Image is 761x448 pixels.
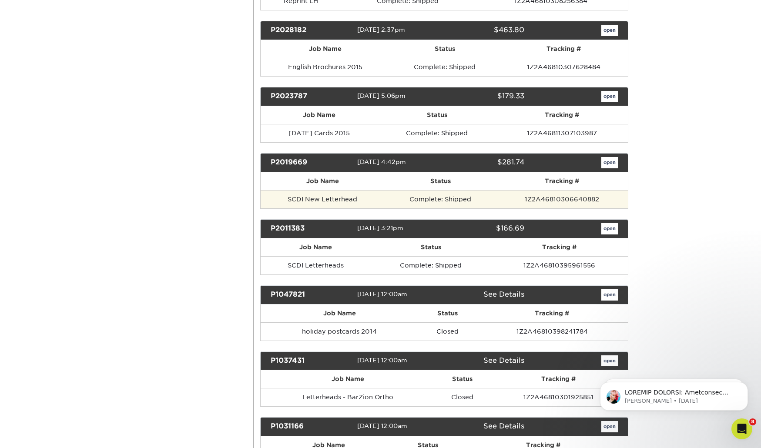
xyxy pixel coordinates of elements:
[371,256,490,274] td: Complete: Shipped
[357,92,406,99] span: [DATE] 5:06pm
[496,190,627,208] td: 1Z2A46810306640882
[601,223,618,234] a: open
[418,322,476,341] td: Closed
[496,172,627,190] th: Tracking #
[261,190,385,208] td: SCDI New Letterhead
[601,355,618,367] a: open
[476,304,627,322] th: Tracking #
[261,238,371,256] th: Job Name
[264,223,357,234] div: P2011383
[601,421,618,432] a: open
[483,422,524,430] a: See Details
[264,421,357,432] div: P1031166
[261,304,418,322] th: Job Name
[489,370,627,388] th: Tracking #
[357,224,403,231] span: [DATE] 3:21pm
[264,91,357,102] div: P2023787
[601,157,618,168] a: open
[483,356,524,364] a: See Details
[500,58,627,76] td: 1Z2A46810307628484
[390,40,500,58] th: Status
[261,172,385,190] th: Job Name
[261,124,378,142] td: [DATE] Cards 2015
[264,157,357,168] div: P2019669
[587,364,761,425] iframe: Intercom notifications message
[500,40,627,58] th: Tracking #
[436,370,490,388] th: Status
[378,124,496,142] td: Complete: Shipped
[491,256,628,274] td: 1Z2A46810395961556
[264,25,357,36] div: P2028182
[357,423,407,430] span: [DATE] 12:00am
[378,106,496,124] th: Status
[496,124,628,142] td: 1Z2A46811307103987
[264,355,357,367] div: P1037431
[261,322,418,341] td: holiday postcards 2014
[483,290,524,298] a: See Details
[264,289,357,301] div: P1047821
[491,238,628,256] th: Tracking #
[476,322,627,341] td: 1Z2A46810398241784
[261,256,371,274] td: SCDI Letterheads
[418,304,476,322] th: Status
[261,40,390,58] th: Job Name
[261,106,378,124] th: Job Name
[438,223,531,234] div: $166.69
[601,91,618,102] a: open
[438,25,531,36] div: $463.80
[390,58,500,76] td: Complete: Shipped
[385,190,496,208] td: Complete: Shipped
[601,25,618,36] a: open
[357,291,407,298] span: [DATE] 12:00am
[601,289,618,301] a: open
[489,388,627,406] td: 1Z2A46810301925851
[438,157,531,168] div: $281.74
[496,106,628,124] th: Tracking #
[357,158,406,165] span: [DATE] 4:42pm
[261,58,390,76] td: English Brochures 2015
[436,388,490,406] td: Closed
[385,172,496,190] th: Status
[438,91,531,102] div: $179.33
[731,418,752,439] iframe: Intercom live chat
[261,388,436,406] td: Letterheads - BarZion Ortho
[371,238,490,256] th: Status
[357,27,405,33] span: [DATE] 2:37pm
[261,370,436,388] th: Job Name
[357,357,407,364] span: [DATE] 12:00am
[749,418,756,425] span: 8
